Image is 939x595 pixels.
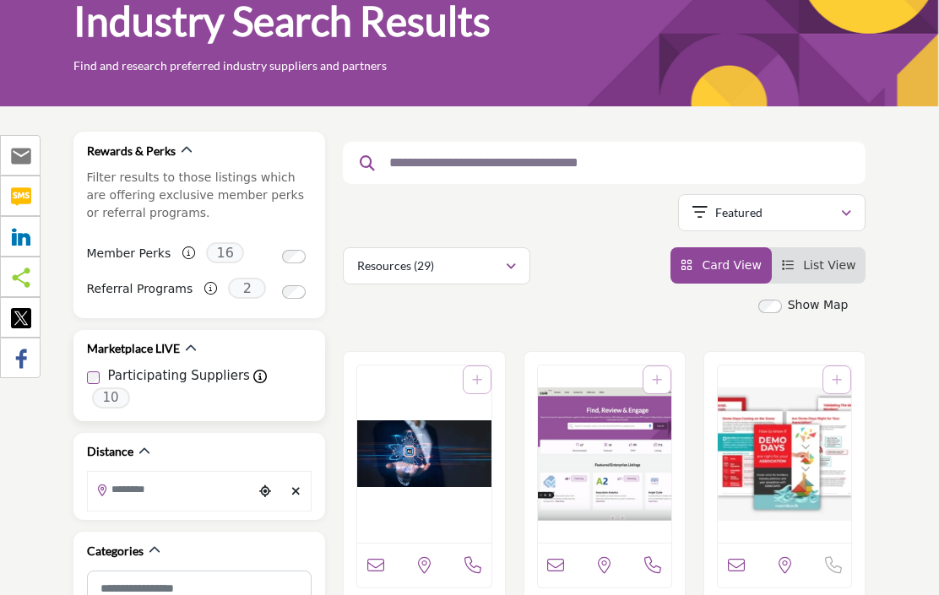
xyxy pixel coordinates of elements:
span: Card View [702,258,761,272]
a: Add To List For Resource [832,373,842,387]
label: Participating Suppliers [108,366,250,386]
label: Show Map [788,296,849,314]
label: Member Perks [87,239,171,268]
p: Featured [715,204,763,221]
div: Choose your current location [253,473,276,510]
h2: Distance [87,443,133,460]
i: Open Contact Info [644,557,661,574]
img: Maximizing Supplier Value from the new CSAE Association Marketplace listing image [538,365,671,543]
a: View details about matchbox [718,365,851,543]
a: View Card [681,258,762,272]
input: Participating Suppliers checkbox [87,371,100,384]
span: 10 [92,387,130,408]
h2: Categories [87,543,144,560]
button: Featured [678,194,866,231]
div: Clear search location [285,473,307,510]
a: View details about insight-guide [357,365,491,543]
p: Resources (29) [357,257,434,274]
img: The Role of AI Operations (AI Ops): Charting a Path for the AI Revolution in Associations listing... [357,365,491,543]
span: List View [803,258,855,272]
a: Add To List For Resource [472,373,482,387]
h2: Marketplace LIVE [87,340,180,357]
p: Find and research preferred industry suppliers and partners [73,57,387,74]
input: Switch to Member Perks [282,250,306,263]
h2: Rewards & Perks [87,143,176,160]
a: Add To List For Resource [652,373,662,387]
a: View List [782,258,856,272]
li: Card View [670,247,772,284]
p: Filter results to those listings which are offering exclusive member perks or referral programs. [87,169,312,222]
img: The Playbook for Running Successful Demo Days listing image [718,365,851,543]
label: Referral Programs [87,274,193,304]
button: Resources (29) [343,247,530,284]
input: Switch to Referral Programs [282,285,306,299]
input: Search Location [88,473,254,506]
a: View details about insight-guide [538,365,671,543]
i: Open Contact Info [464,557,481,574]
span: 16 [206,242,244,263]
li: List View [772,247,866,284]
span: 2 [228,278,266,299]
